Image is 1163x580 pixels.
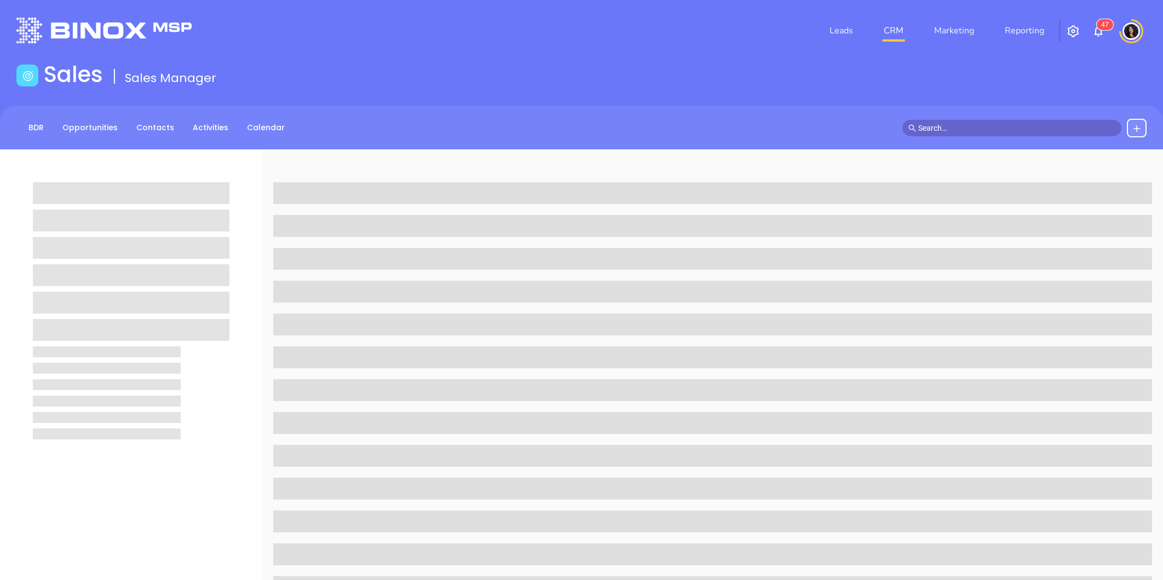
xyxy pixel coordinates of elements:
span: search [908,124,916,132]
img: user [1122,22,1140,40]
input: Search… [918,122,1115,134]
h1: Sales [44,61,103,88]
a: Marketing [930,20,978,42]
a: Activities [186,119,235,137]
img: iconNotification [1092,25,1105,38]
a: Opportunities [56,119,124,137]
a: Leads [825,20,857,42]
a: Contacts [130,119,181,137]
span: 4 [1101,21,1105,28]
span: 7 [1105,21,1109,28]
a: BDR [22,119,50,137]
img: iconSetting [1067,25,1080,38]
a: Reporting [1000,20,1049,42]
a: Calendar [240,119,291,137]
sup: 47 [1097,19,1113,30]
img: logo [16,18,192,43]
a: CRM [879,20,908,42]
span: Sales Manager [125,69,216,86]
